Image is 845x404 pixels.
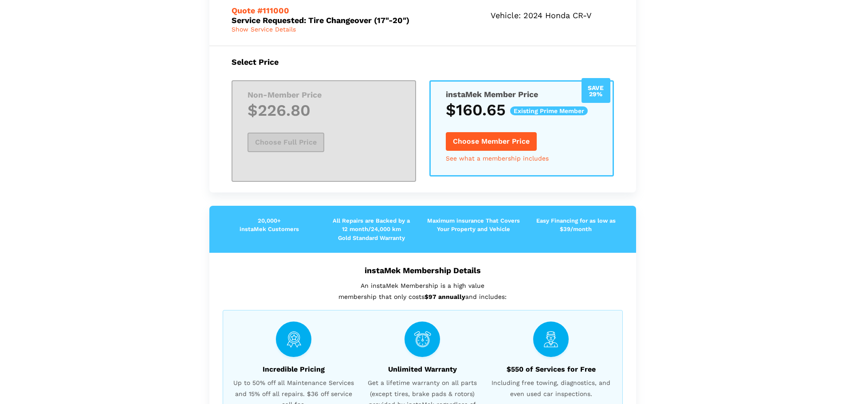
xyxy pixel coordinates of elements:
[446,132,537,151] button: Choose Member Price
[232,6,289,15] span: Quote #111000
[232,57,614,67] h5: Select Price
[446,90,597,99] h5: instaMek Member Price
[223,266,623,275] h5: instaMek Membership Details
[232,6,432,24] h5: Service Requested: Tire Changeover (17"-20")
[424,293,465,300] strong: $97 annually
[525,216,627,234] p: Easy Financing for as low as $39/month
[491,11,614,20] h5: Vehicle: 2024 Honda CR-V
[223,280,623,302] p: An instaMek Membership is a high value membership that only costs and includes:
[360,365,484,374] h6: Unlimited Warranty
[232,26,296,33] span: Show Service Details
[446,101,597,119] h3: $160.65
[510,106,588,115] span: Existing Prime Member
[248,133,324,152] button: Choose Full Price
[423,216,525,234] p: Maximum insurance That Covers Your Property and Vehicle
[218,216,320,234] p: 20,000+ instaMek Customers
[248,101,400,120] h3: $226.80
[232,365,356,374] h6: Incredible Pricing
[489,377,613,399] span: Including free towing, diagnostics, and even used car inspections.
[446,155,549,161] a: See what a membership includes
[248,90,400,99] h5: Non-Member Price
[489,365,613,374] h6: $550 of Services for Free
[582,78,610,103] div: Save 29%
[320,216,422,243] p: All Repairs are Backed by a 12 month/24,000 km Gold Standard Warranty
